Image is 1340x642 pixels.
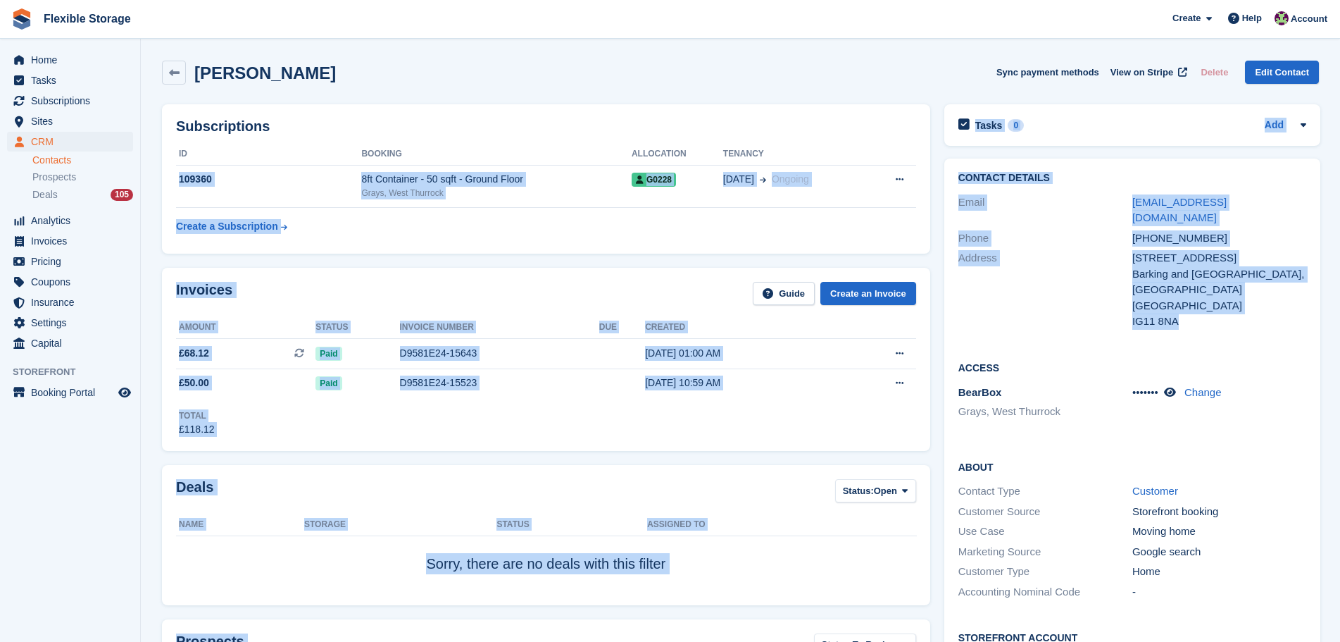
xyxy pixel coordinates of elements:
div: [DATE] 01:00 AM [645,346,839,361]
button: Status: Open [835,479,916,502]
h2: [PERSON_NAME] [194,63,336,82]
th: Storage [304,514,496,536]
span: ••••••• [1132,386,1158,398]
span: Settings [31,313,115,333]
a: Deals 105 [32,187,133,202]
th: Invoice number [400,316,599,339]
div: Google search [1132,544,1306,560]
span: £68.12 [179,346,209,361]
a: menu [7,231,133,251]
div: Barking and [GEOGRAPHIC_DATA], [GEOGRAPHIC_DATA] [1132,266,1306,298]
a: Contacts [32,154,133,167]
a: menu [7,211,133,230]
a: Prospects [32,170,133,185]
div: [DATE] 10:59 AM [645,376,839,390]
a: menu [7,383,133,402]
th: Assigned to [647,514,915,536]
a: menu [7,111,133,131]
div: Moving home [1132,524,1306,540]
span: Paid [315,376,342,390]
div: Create a Subscription [176,219,278,234]
span: CRM [31,132,115,152]
a: menu [7,252,133,271]
a: Preview store [116,384,133,401]
a: Guide [753,282,815,305]
span: Ongoing [772,173,809,185]
a: Customer [1132,485,1178,497]
div: Phone [958,230,1132,247]
li: Grays, West Thurrock [958,404,1132,420]
span: Account [1291,12,1327,26]
h2: Access [958,360,1306,374]
a: Flexible Storage [38,7,137,30]
div: Marketing Source [958,544,1132,560]
div: Total [179,409,215,422]
div: Email [958,195,1132,226]
a: View on Stripe [1105,61,1190,84]
div: D9581E24-15643 [400,346,599,361]
th: Amount [176,316,315,339]
h2: Contact Details [958,173,1306,184]
div: Grays, West Thurrock [361,187,632,199]
span: Paid [315,347,342,361]
div: 8ft Container - 50 sqft - Ground Floor [361,172,632,187]
a: menu [7,313,133,333]
a: Change [1184,386,1222,398]
span: Sorry, there are no deals with this filter [426,556,665,572]
div: 109360 [176,172,361,187]
h2: Deals [176,479,213,505]
h2: Tasks [975,119,1003,132]
div: Customer Source [958,504,1132,520]
span: Sites [31,111,115,131]
span: Insurance [31,292,115,312]
a: Add [1265,118,1284,134]
span: Deals [32,188,58,202]
div: Use Case [958,524,1132,540]
a: menu [7,132,133,152]
a: menu [7,272,133,292]
span: View on Stripe [1110,66,1173,80]
span: [DATE] [723,172,754,187]
button: Delete [1195,61,1234,84]
span: G0228 [632,173,676,187]
div: D9581E24-15523 [400,376,599,390]
a: menu [7,292,133,312]
img: Rachael Fisher [1275,11,1289,25]
span: Coupons [31,272,115,292]
h2: Invoices [176,282,232,305]
div: 105 [111,189,133,201]
th: ID [176,143,361,166]
th: Name [176,514,304,536]
th: Tenancy [723,143,867,166]
span: Home [31,50,115,70]
div: - [1132,584,1306,600]
h2: About [958,459,1306,474]
div: Address [958,250,1132,330]
span: £50.00 [179,376,209,390]
button: Sync payment methods [996,61,1099,84]
span: Analytics [31,211,115,230]
h2: Subscriptions [176,118,916,135]
a: Create a Subscription [176,214,287,240]
span: Subscriptions [31,91,115,111]
a: menu [7,50,133,70]
span: Tasks [31,70,115,90]
th: Status [315,316,399,339]
span: Booking Portal [31,383,115,402]
div: £118.12 [179,422,215,437]
span: Capital [31,333,115,353]
div: Contact Type [958,483,1132,500]
span: Storefront [13,365,140,379]
div: Accounting Nominal Code [958,584,1132,600]
span: Prospects [32,171,76,184]
span: Status: [843,484,874,498]
th: Status [496,514,647,536]
a: menu [7,70,133,90]
a: Create an Invoice [820,282,916,305]
div: [STREET_ADDRESS] [1132,250,1306,266]
th: Created [645,316,839,339]
div: [PHONE_NUMBER] [1132,230,1306,247]
div: [GEOGRAPHIC_DATA] [1132,298,1306,314]
th: Booking [361,143,632,166]
div: Customer Type [958,564,1132,580]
